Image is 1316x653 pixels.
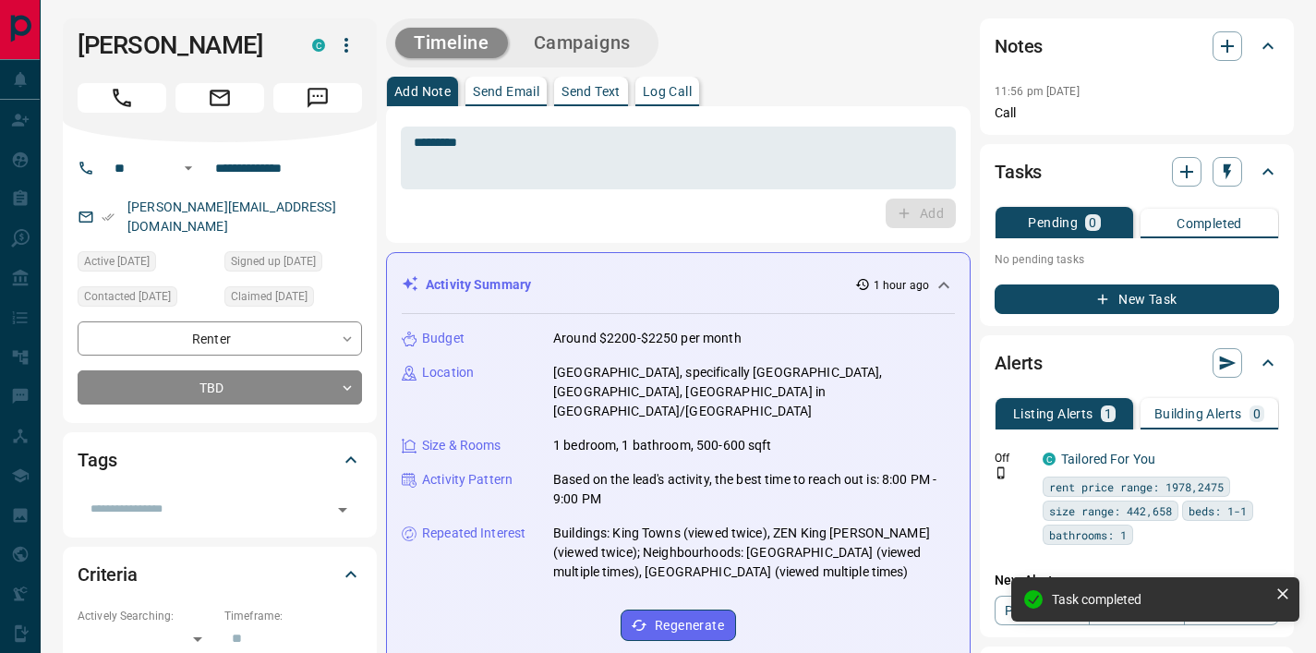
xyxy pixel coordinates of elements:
[553,363,955,421] p: [GEOGRAPHIC_DATA], specifically [GEOGRAPHIC_DATA], [GEOGRAPHIC_DATA], [GEOGRAPHIC_DATA] in [GEOGR...
[78,286,215,312] div: Tue Oct 07 2025
[84,252,150,271] span: Active [DATE]
[473,85,539,98] p: Send Email
[422,436,501,455] p: Size & Rooms
[330,497,356,523] button: Open
[224,251,362,277] div: Sat May 25 2024
[1052,592,1268,607] div: Task completed
[1253,407,1261,420] p: 0
[553,436,772,455] p: 1 bedroom, 1 bathroom, 500-600 sqft
[1089,216,1096,229] p: 0
[1028,216,1078,229] p: Pending
[995,103,1279,123] p: Call
[127,200,336,234] a: [PERSON_NAME][EMAIL_ADDRESS][DOMAIN_NAME]
[553,470,955,509] p: Based on the lead's activity, the best time to reach out is: 8:00 PM - 9:00 PM
[1049,526,1127,544] span: bathrooms: 1
[78,552,362,597] div: Criteria
[78,445,116,475] h2: Tags
[995,284,1279,314] button: New Task
[1043,453,1056,466] div: condos.ca
[995,85,1080,98] p: 11:56 pm [DATE]
[515,28,649,58] button: Campaigns
[561,85,621,98] p: Send Text
[231,252,316,271] span: Signed up [DATE]
[78,370,362,405] div: TBD
[1189,502,1247,520] span: beds: 1-1
[78,251,215,277] div: Wed Oct 08 2025
[273,83,362,113] span: Message
[422,524,525,543] p: Repeated Interest
[1049,478,1224,496] span: rent price range: 1978,2475
[78,438,362,482] div: Tags
[621,610,736,641] button: Regenerate
[394,85,451,98] p: Add Note
[78,560,138,589] h2: Criteria
[224,286,362,312] div: Tue Oct 07 2025
[78,83,166,113] span: Call
[995,596,1090,625] a: Property
[402,268,955,302] div: Activity Summary1 hour ago
[395,28,508,58] button: Timeline
[1105,407,1112,420] p: 1
[1154,407,1242,420] p: Building Alerts
[995,24,1279,68] div: Notes
[78,30,284,60] h1: [PERSON_NAME]
[224,608,362,624] p: Timeframe:
[422,470,513,490] p: Activity Pattern
[995,466,1008,479] svg: Push Notification Only
[643,85,692,98] p: Log Call
[995,31,1043,61] h2: Notes
[874,277,929,294] p: 1 hour ago
[553,329,742,348] p: Around $2200-$2250 per month
[1049,502,1172,520] span: size range: 442,658
[78,321,362,356] div: Renter
[102,211,115,224] svg: Email Verified
[78,608,215,624] p: Actively Searching:
[422,329,465,348] p: Budget
[312,39,325,52] div: condos.ca
[84,287,171,306] span: Contacted [DATE]
[177,157,199,179] button: Open
[553,524,955,582] p: Buildings: King Towns (viewed twice), ZEN King [PERSON_NAME] (viewed twice); Neighbourhoods: [GEO...
[1177,217,1242,230] p: Completed
[995,571,1279,590] p: New Alert:
[426,275,531,295] p: Activity Summary
[1013,407,1093,420] p: Listing Alerts
[995,246,1279,273] p: No pending tasks
[175,83,264,113] span: Email
[422,363,474,382] p: Location
[1061,452,1155,466] a: Tailored For You
[995,157,1042,187] h2: Tasks
[995,341,1279,385] div: Alerts
[995,450,1032,466] p: Off
[995,348,1043,378] h2: Alerts
[995,150,1279,194] div: Tasks
[231,287,308,306] span: Claimed [DATE]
